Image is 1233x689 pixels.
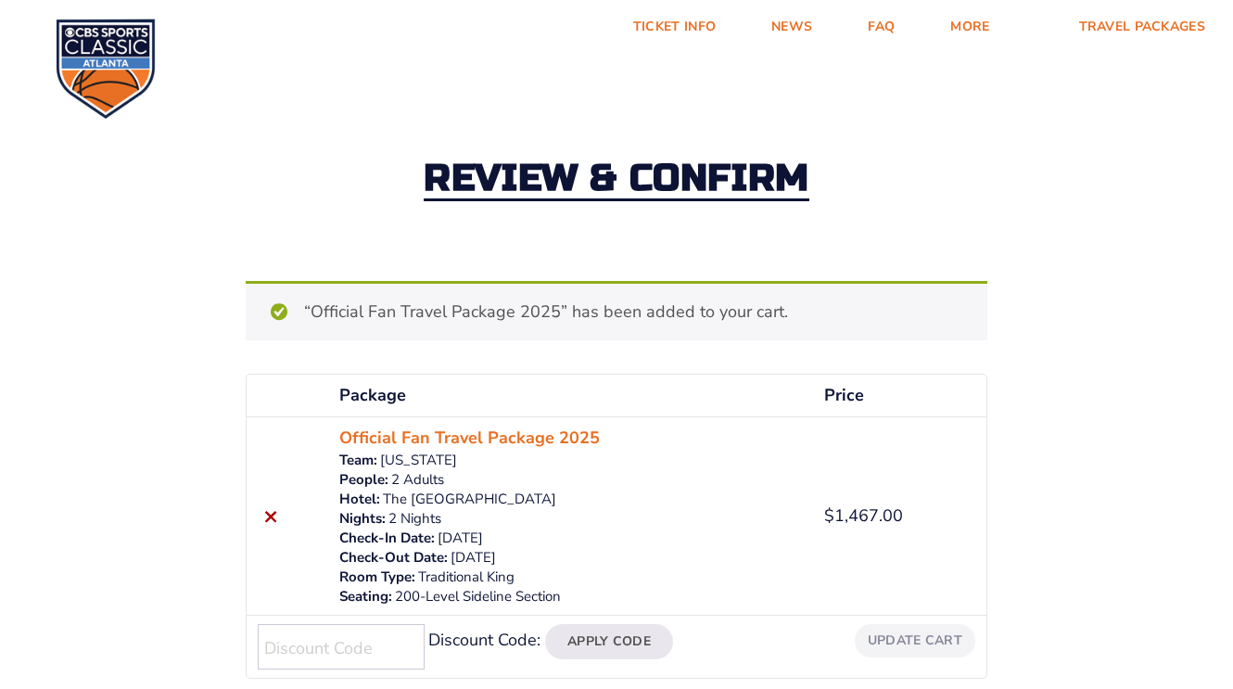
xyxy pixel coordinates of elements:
[339,451,377,470] dt: Team:
[424,159,809,201] h2: Review & Confirm
[855,624,975,657] button: Update cart
[545,624,673,659] button: Apply Code
[339,568,415,587] dt: Room Type:
[339,587,802,606] p: 200-Level Sideline Section
[339,548,802,568] p: [DATE]
[339,451,802,470] p: [US_STATE]
[328,375,813,416] th: Package
[258,624,425,670] input: Discount Code
[56,19,156,119] img: CBS Sports Classic
[824,504,834,527] span: $
[339,587,392,606] dt: Seating:
[246,281,987,340] div: “Official Fan Travel Package 2025” has been added to your cart.
[258,504,283,529] a: Remove this item
[339,568,802,587] p: Traditional King
[339,529,802,548] p: [DATE]
[339,470,802,490] p: 2 Adults
[339,529,435,548] dt: Check-In Date:
[339,426,600,451] a: Official Fan Travel Package 2025
[339,509,386,529] dt: Nights:
[339,509,802,529] p: 2 Nights
[339,490,380,509] dt: Hotel:
[339,490,802,509] p: The [GEOGRAPHIC_DATA]
[339,548,448,568] dt: Check-Out Date:
[824,504,903,527] bdi: 1,467.00
[813,375,986,416] th: Price
[339,470,388,490] dt: People:
[428,629,540,651] label: Discount Code:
